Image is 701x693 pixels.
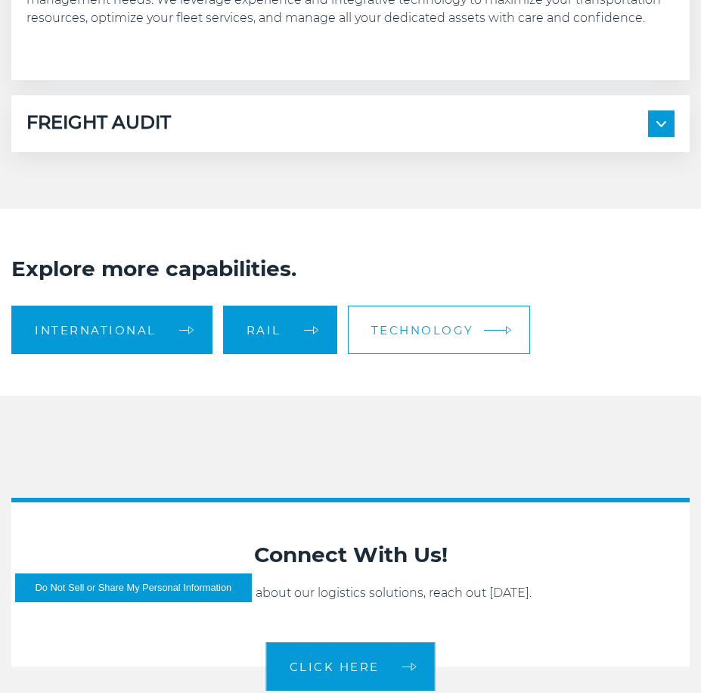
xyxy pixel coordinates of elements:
a: CLICK HERE arrow arrow [266,642,436,691]
h5: FREIGHT AUDIT [26,110,171,137]
button: Do Not Sell or Share My Personal Information [15,573,252,602]
span: Technology [371,325,474,336]
p: To learn more about our logistics solutions, reach out [DATE]. [26,584,675,602]
h2: Explore more capabilities. [11,254,690,283]
a: Technology arrow arrow [348,306,530,354]
h2: Connect With Us! [26,540,675,569]
span: CLICK HERE [290,661,380,673]
img: arrow [656,121,666,127]
a: Rail arrow arrow [223,306,337,354]
a: International arrow arrow [11,306,212,354]
img: arrow [505,326,511,334]
span: International [35,325,157,336]
span: Rail [247,325,281,336]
